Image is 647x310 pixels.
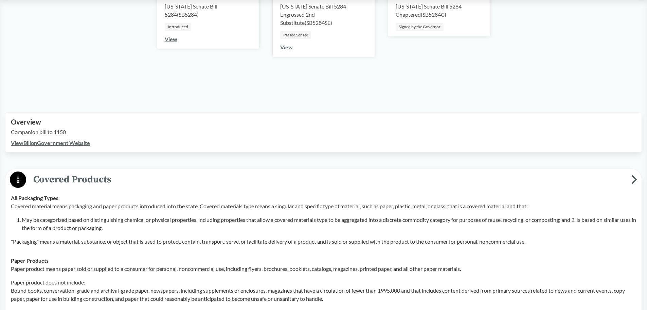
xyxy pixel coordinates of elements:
[11,118,636,126] h2: Overview
[165,36,177,42] a: View
[11,257,49,264] strong: Paper Products
[11,128,636,136] p: Companion bill to 1150
[22,216,636,232] li: May be categorized based on distinguishing chemical or physical properties, including properties ...
[11,202,636,210] p: Covered material means packaging and paper products introduced into the state. Covered materials ...
[11,195,58,201] strong: All Packaging Types
[8,171,639,189] button: Covered Products
[165,2,252,19] div: [US_STATE] Senate Bill 5284 ( SB5284 )
[396,2,483,19] div: [US_STATE] Senate Bill 5284 Chaptered ( SB5284C )
[280,31,311,39] div: Passed Senate
[11,265,636,273] p: Paper product means paper sold or supplied to a consumer for personal, noncommercial use, includi...
[396,23,444,31] div: Signed by the Governor
[165,23,191,31] div: Introduced
[280,2,367,27] div: [US_STATE] Senate Bill 5284 Engrossed 2nd Substitute ( SB5284SE )
[11,238,636,246] p: "Packaging" means a material, substance, or object that is used to protect, contain, transport, s...
[11,278,636,303] p: Paper product does not include: Bound books, conservation-grade and archival-grade paper, newspap...
[280,44,293,50] a: View
[11,140,90,146] a: ViewBillonGovernment Website
[26,172,631,187] span: Covered Products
